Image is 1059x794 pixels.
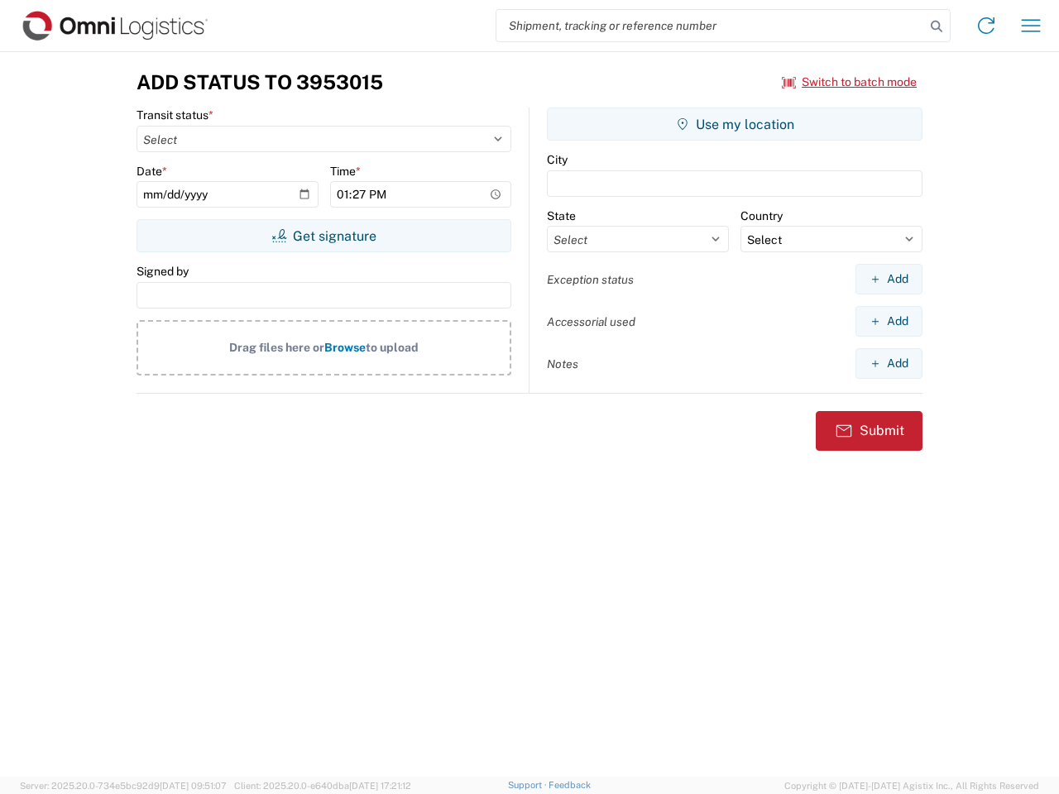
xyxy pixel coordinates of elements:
[496,10,925,41] input: Shipment, tracking or reference number
[549,780,591,790] a: Feedback
[547,314,635,329] label: Accessorial used
[547,208,576,223] label: State
[137,108,213,122] label: Transit status
[160,781,227,791] span: [DATE] 09:51:07
[229,341,324,354] span: Drag files here or
[855,264,922,294] button: Add
[547,272,634,287] label: Exception status
[547,356,578,371] label: Notes
[234,781,411,791] span: Client: 2025.20.0-e640dba
[740,208,783,223] label: Country
[324,341,366,354] span: Browse
[330,164,361,179] label: Time
[855,348,922,379] button: Add
[20,781,227,791] span: Server: 2025.20.0-734e5bc92d9
[137,264,189,279] label: Signed by
[784,778,1039,793] span: Copyright © [DATE]-[DATE] Agistix Inc., All Rights Reserved
[349,781,411,791] span: [DATE] 17:21:12
[137,219,511,252] button: Get signature
[137,70,383,94] h3: Add Status to 3953015
[508,780,549,790] a: Support
[855,306,922,337] button: Add
[782,69,917,96] button: Switch to batch mode
[366,341,419,354] span: to upload
[547,108,922,141] button: Use my location
[137,164,167,179] label: Date
[547,152,568,167] label: City
[816,411,922,451] button: Submit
